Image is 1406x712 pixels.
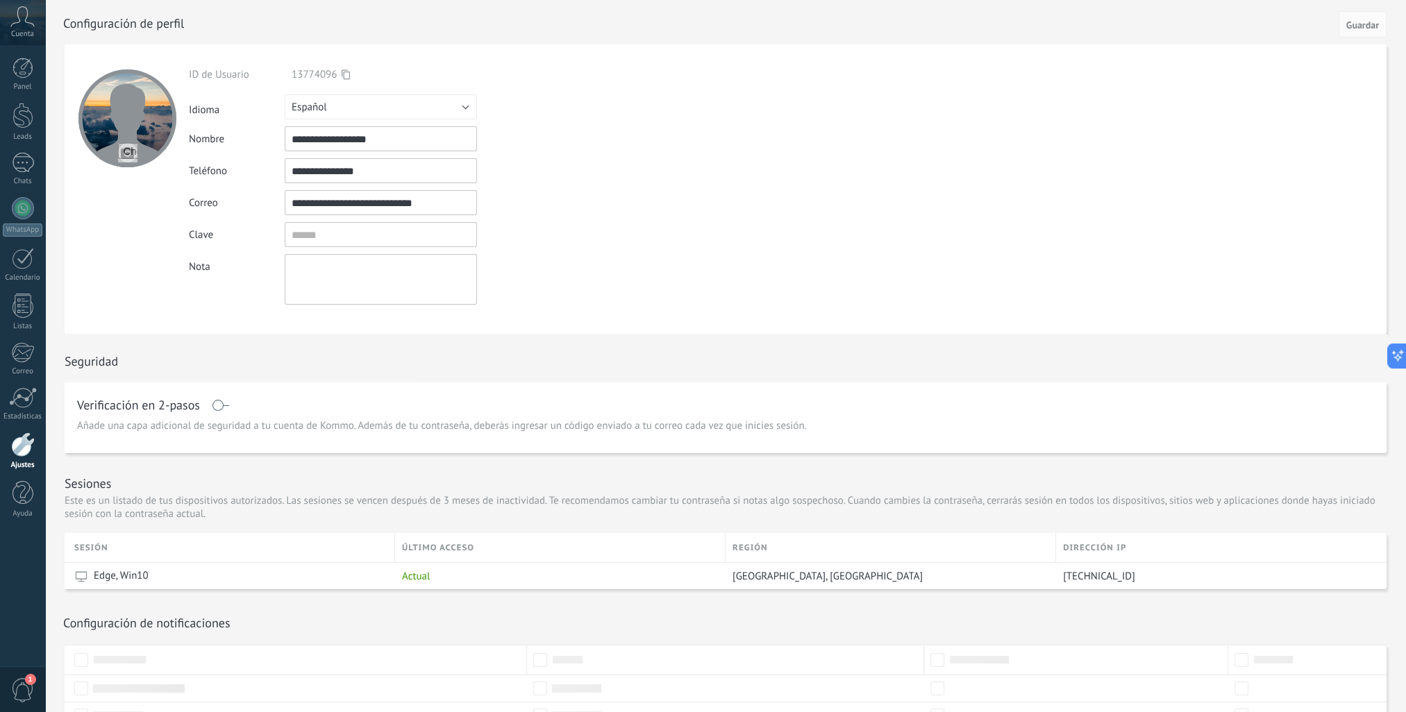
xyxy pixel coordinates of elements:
[189,196,285,210] div: Correo
[1063,570,1135,583] span: [TECHNICAL_ID]
[189,98,285,117] div: Idioma
[65,475,111,491] h1: Sesiones
[65,353,118,369] h1: Seguridad
[77,419,807,433] span: Añade una capa adicional de seguridad a tu cuenta de Kommo. Además de tu contraseña, deberás ingr...
[1056,563,1376,589] div: 95.173.216.111
[292,101,327,114] span: Español
[189,68,285,81] div: ID de Usuario
[189,164,285,178] div: Teléfono
[3,412,43,421] div: Estadísticas
[77,400,200,411] h1: Verificación en 2-pasos
[292,68,337,81] span: 13774096
[25,674,36,685] span: 1
[3,83,43,92] div: Panel
[3,322,43,331] div: Listas
[3,509,43,518] div: Ayuda
[189,228,285,241] div: Clave
[733,570,923,583] span: [GEOGRAPHIC_DATA], [GEOGRAPHIC_DATA]
[3,223,42,237] div: WhatsApp
[189,133,285,146] div: Nombre
[63,615,231,631] h1: Configuración de notificaciones
[395,533,725,562] div: último acceso
[1339,11,1387,37] button: Guardar
[94,569,149,583] span: Edge, Win10
[726,563,1049,589] div: Dallas, United States
[285,94,477,119] button: Español
[3,461,43,470] div: Ajustes
[726,533,1055,562] div: Región
[74,533,394,562] div: Sesión
[1346,20,1379,30] span: Guardar
[3,133,43,142] div: Leads
[3,367,43,376] div: Correo
[189,254,285,273] div: Nota
[11,30,34,39] span: Cuenta
[3,273,43,282] div: Calendario
[1056,533,1387,562] div: Dirección IP
[402,570,430,583] span: Actual
[3,177,43,186] div: Chats
[65,494,1387,520] p: Este es un listado de tus dispositivos autorizados. Las sesiones se vencen después de 3 meses de ...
